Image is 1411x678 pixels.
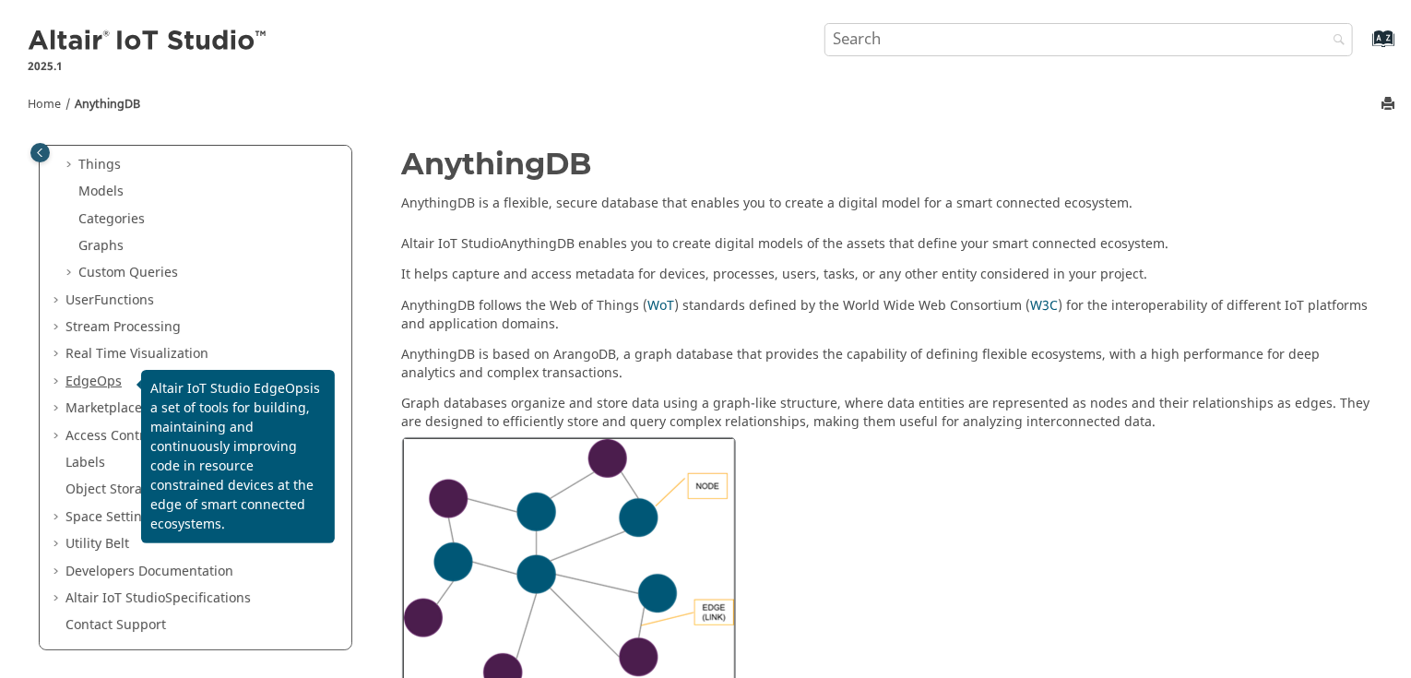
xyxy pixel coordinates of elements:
a: AnythingDB [75,96,140,113]
a: Categories [78,209,145,229]
a: Utility Belt [65,534,129,553]
a: Contact Support [65,615,166,635]
a: Labels [65,453,105,472]
p: is a set of tools for building, maintaining and continuously improving code in resource constrain... [150,379,326,534]
a: Go to index terms page [1343,38,1384,57]
span: Expand Utility Belt [51,535,65,553]
p: It helps capture and access metadata for devices, processes, users, tasks, or any other entity co... [402,266,1373,284]
a: Custom Queries [78,263,178,282]
a: Stream Processing [65,317,181,337]
span: Expand Stream Processing [51,318,65,337]
a: Space Settings [65,507,157,527]
ul: Table of Contents [51,20,340,635]
span: Expand Custom Queries [64,264,78,282]
p: AnythingDB follows the Web of Things ( ) standards defined by the World Wide Web Consortium ( ) f... [402,297,1373,333]
p: AnythingDB enables you to create digital models of the assets that define your smart connected ec... [402,235,1373,254]
span: Expand Marketplace [51,399,65,418]
a: EdgeOps [65,372,122,391]
img: Altair IoT Studio [28,27,269,56]
span: Expand UserFunctions [51,291,65,310]
a: Access Control [65,426,156,446]
a: W3C [1031,296,1059,315]
span: Expand Altair IoT StudioSpecifications [51,589,65,608]
span: Expand Access Control [51,427,65,446]
span: Expand Things [64,156,78,174]
button: Print this page [1382,92,1397,117]
p: AnythingDB is based on ArangoDB, a graph database that provides the capability of defining flexib... [402,346,1373,382]
p: 2025.1 [28,58,269,75]
p: AnythingDB is a flexible, secure database that enables you to create a digital model for a smart ... [402,195,1373,213]
a: Real Time Visualization [65,344,208,363]
span: Expand Real Time Visualization [51,345,65,363]
a: Object Storage [65,480,158,499]
a: Models [78,182,124,201]
button: Search [1309,23,1360,59]
span: EdgeOps [254,379,310,398]
a: WoT [648,296,675,315]
h1: AnythingDB [402,148,1373,180]
a: UserFunctions [65,291,154,310]
a: Developers Documentation [65,562,233,581]
button: Toggle publishing table of content [30,143,50,162]
span: Altair IoT Studio [150,379,250,398]
a: Altair IoT StudioSpecifications [65,589,251,608]
a: Home [28,96,61,113]
span: Expand Developers Documentation [51,563,65,581]
input: Search query [824,23,1354,56]
a: Marketplace [65,398,142,418]
span: Expand EdgeOps [51,373,65,391]
span: Functions [94,291,154,310]
span: Expand Space Settings [51,508,65,527]
a: Things [78,155,121,174]
span: Altair IoT Studio [65,589,165,608]
span: Altair IoT Studio [402,234,502,254]
a: Graphs [78,236,124,256]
